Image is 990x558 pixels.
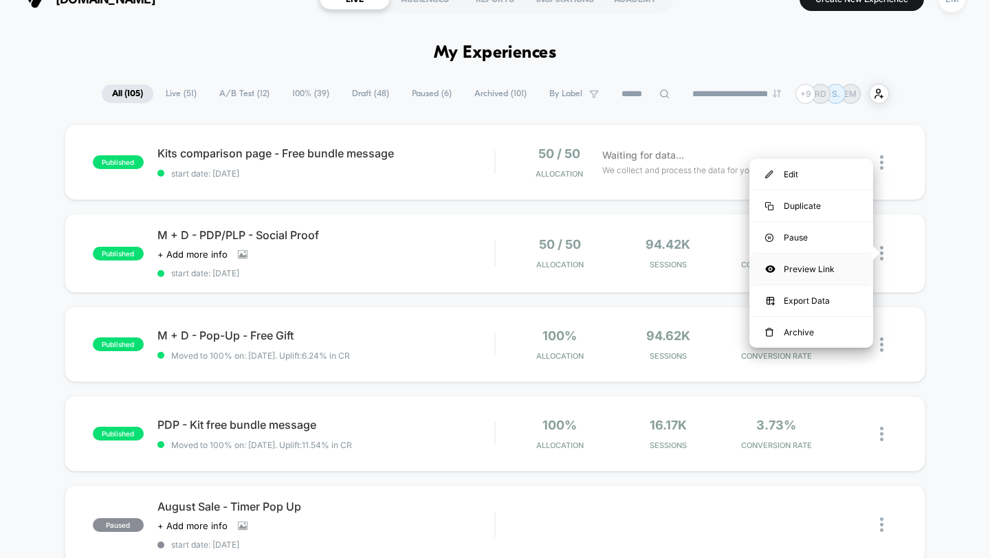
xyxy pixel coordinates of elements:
[765,234,773,242] img: menu
[157,539,495,550] span: start date: [DATE]
[646,237,690,252] span: 94.42k
[102,85,153,103] span: All ( 105 )
[209,85,280,103] span: A/B Test ( 12 )
[93,155,144,169] span: published
[93,337,144,351] span: published
[880,246,883,260] img: close
[617,440,718,450] span: Sessions
[844,89,857,99] p: EM
[832,89,839,99] p: S.
[157,418,495,432] span: PDP - Kit free bundle message
[602,148,684,163] span: Waiting for data...
[765,328,773,337] img: menu
[539,237,581,252] span: 50 / 50
[880,427,883,441] img: close
[282,85,340,103] span: 100% ( 39 )
[93,518,144,532] span: paused
[464,85,537,103] span: Archived ( 101 )
[536,260,584,269] span: Allocation
[157,228,495,242] span: M + D - PDP/PLP - Social Proof
[157,520,228,531] span: + Add more info
[749,159,873,190] div: Edit
[157,500,495,513] span: August Sale - Timer Pop Up
[765,202,773,210] img: menu
[880,337,883,352] img: close
[93,247,144,260] span: published
[171,350,350,361] span: Moved to 100% on: [DATE] . Uplift: 6.24% in CR
[93,427,144,440] span: published
[726,260,827,269] span: CONVERSION RATE
[617,351,718,361] span: Sessions
[749,254,873,284] div: Preview Link
[538,146,580,161] span: 50 / 50
[726,440,827,450] span: CONVERSION RATE
[157,249,228,260] span: + Add more info
[157,268,495,278] span: start date: [DATE]
[795,84,815,104] div: + 9
[536,440,584,450] span: Allocation
[155,85,207,103] span: Live ( 51 )
[602,164,754,177] span: We collect and process the data for you
[749,285,873,316] div: Export Data
[756,418,796,432] span: 3.73%
[342,85,399,103] span: Draft ( 48 )
[646,328,690,343] span: 94.62k
[171,440,352,450] span: Moved to 100% on: [DATE] . Uplift: 11.54% in CR
[749,317,873,348] div: Archive
[749,190,873,221] div: Duplicate
[726,351,827,361] span: CONVERSION RATE
[157,168,495,179] span: start date: [DATE]
[880,517,883,532] img: close
[157,146,495,160] span: Kits comparison page - Free bundle message
[536,351,584,361] span: Allocation
[880,155,883,170] img: close
[773,89,781,98] img: end
[650,418,687,432] span: 16.17k
[542,418,577,432] span: 100%
[434,43,557,63] h1: My Experiences
[749,222,873,253] div: Pause
[765,170,773,179] img: menu
[815,89,826,99] p: RD
[401,85,462,103] span: Paused ( 6 )
[157,328,495,342] span: M + D - Pop-Up - Free Gift
[617,260,718,269] span: Sessions
[549,89,582,99] span: By Label
[542,328,577,343] span: 100%
[536,169,583,179] span: Allocation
